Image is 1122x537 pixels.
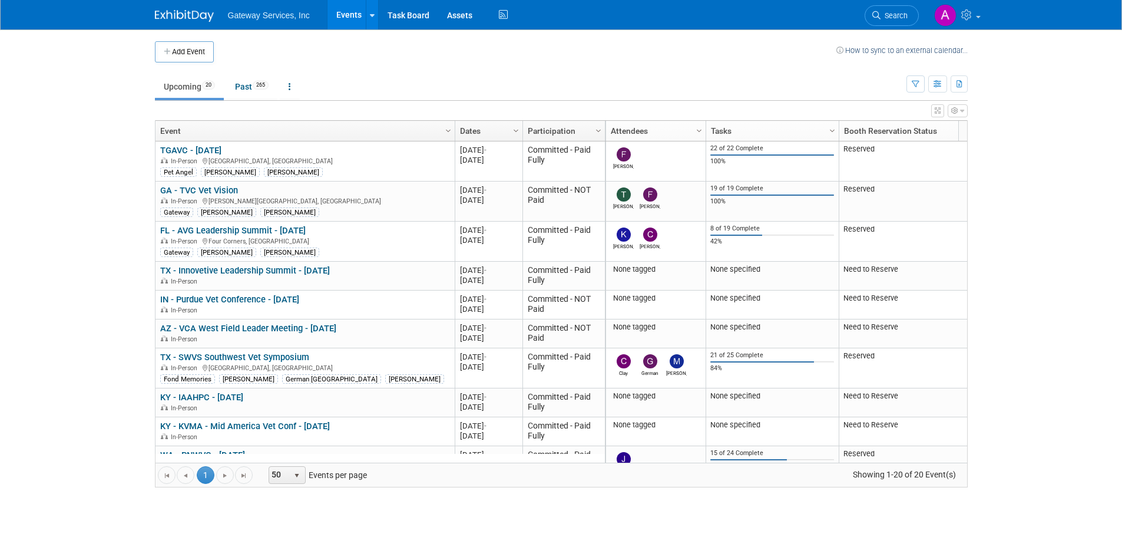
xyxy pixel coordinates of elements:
[161,278,168,284] img: In-Person Event
[522,291,605,319] td: Committed - NOT Paid
[161,307,168,312] img: In-Person Event
[460,195,517,205] div: [DATE]
[666,368,687,376] div: Mellisa Baker
[235,466,253,484] a: Go to the last page
[710,157,834,166] div: 100%
[201,167,260,177] div: [PERSON_NAME]
[460,275,517,285] div: [DATE]
[197,248,256,257] div: [PERSON_NAME]
[160,145,221,156] a: TGAVC - [DATE]
[171,278,201,285] span: In-Person
[484,352,486,361] span: -
[460,421,517,431] div: [DATE]
[839,141,1022,182] td: Reserved
[160,156,449,166] div: [GEOGRAPHIC_DATA], [GEOGRAPHIC_DATA]
[158,466,176,484] a: Go to the first page
[711,121,831,141] a: Tasks
[155,75,224,98] a: Upcoming20
[253,466,379,484] span: Events per page
[171,433,201,441] span: In-Person
[443,126,453,136] span: Column Settings
[522,222,605,262] td: Committed - Paid Fully
[220,471,230,480] span: Go to the next page
[613,368,634,376] div: Clay Cass
[617,187,631,202] img: Tyler Shugart
[160,248,193,257] div: Gateway
[710,351,834,360] div: 21 of 25 Complete
[161,364,168,370] img: In-Person Event
[826,121,839,139] a: Column Settings
[282,374,381,384] div: German [GEOGRAPHIC_DATA]
[710,322,834,332] div: None specified
[460,323,517,333] div: [DATE]
[460,304,517,314] div: [DATE]
[828,126,837,136] span: Column Settings
[160,374,215,384] div: Fond Memories
[839,222,1022,262] td: Reserved
[160,294,299,305] a: IN - Purdue Vet Conference - [DATE]
[528,121,597,141] a: Participation
[460,333,517,343] div: [DATE]
[839,182,1022,222] td: Reserved
[522,388,605,417] td: Committed - Paid Fully
[161,157,168,163] img: In-Person Event
[460,235,517,245] div: [DATE]
[460,392,517,402] div: [DATE]
[162,471,171,480] span: Go to the first page
[839,262,1022,291] td: Need to Reserve
[611,121,698,141] a: Attendees
[226,75,277,98] a: Past265
[460,402,517,412] div: [DATE]
[161,433,168,439] img: In-Person Event
[160,363,449,373] div: [GEOGRAPHIC_DATA], [GEOGRAPHIC_DATA]
[460,225,517,235] div: [DATE]
[710,420,834,430] div: None specified
[865,5,919,26] a: Search
[839,319,1022,348] td: Need to Reserve
[171,404,201,412] span: In-Person
[161,404,168,410] img: In-Person Event
[197,466,214,484] span: 1
[171,307,201,314] span: In-Person
[617,354,631,368] img: Clay Cass
[160,323,336,334] a: AZ - VCA West Field Leader Meeting - [DATE]
[269,467,289,483] span: 50
[710,391,834,401] div: None specified
[522,417,605,446] td: Committed - Paid Fully
[670,354,684,368] img: Mellisa Baker
[610,294,701,303] div: None tagged
[171,335,201,343] span: In-Person
[160,207,193,217] div: Gateway
[460,265,517,275] div: [DATE]
[839,417,1022,446] td: Need to Reserve
[460,352,517,362] div: [DATE]
[155,41,214,62] button: Add Event
[592,121,605,139] a: Column Settings
[694,126,704,136] span: Column Settings
[842,466,967,483] span: Showing 1-20 of 20 Event(s)
[239,471,249,480] span: Go to the last page
[160,392,243,403] a: KY - IAAHPC - [DATE]
[710,462,834,470] div: 62%
[640,202,660,209] div: Frank Apisa
[160,265,330,276] a: TX - Innovetive Leadership Summit - [DATE]
[484,393,486,401] span: -
[160,167,197,177] div: Pet Angel
[613,202,634,209] div: Tyler Shugart
[844,121,1014,141] a: Booth Reservation Status
[160,185,238,196] a: GA - TVC Vet Vision
[161,238,168,243] img: In-Person Event
[710,294,834,303] div: None specified
[710,449,834,457] div: 15 of 24 Complete
[161,335,168,341] img: In-Person Event
[160,352,309,363] a: TX - SWVS Southwest Vet Symposium
[509,121,522,139] a: Column Settings
[594,126,603,136] span: Column Settings
[171,157,201,165] span: In-Person
[460,450,517,460] div: [DATE]
[484,266,486,275] span: -
[292,471,302,480] span: select
[160,236,449,246] div: Four Corners, [GEOGRAPHIC_DATA]
[385,374,444,384] div: [PERSON_NAME]
[640,368,660,376] div: German Delgadillo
